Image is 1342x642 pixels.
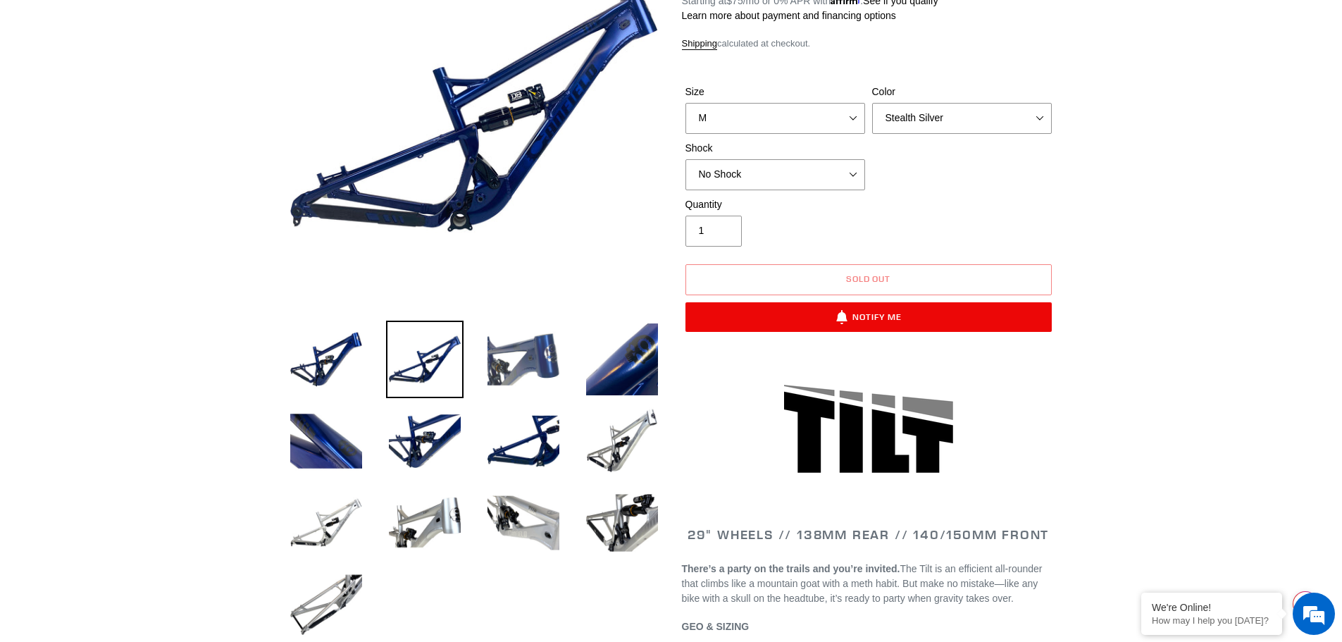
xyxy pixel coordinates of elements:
[685,85,865,99] label: Size
[846,273,891,284] span: Sold out
[386,402,464,480] img: Load image into Gallery viewer, TILT - Frameset
[386,484,464,562] img: Load image into Gallery viewer, TILT - Frameset
[1152,602,1272,613] div: We're Online!
[485,321,562,398] img: Load image into Gallery viewer, TILT - Frameset
[386,321,464,398] img: Load image into Gallery viewer, TILT - Frameset
[583,402,661,480] img: Load image into Gallery viewer, TILT - Frameset
[485,484,562,562] img: Load image into Gallery viewer, TILT - Frameset
[682,10,896,21] a: Learn more about payment and financing options
[682,621,750,632] span: GEO & SIZING
[583,321,661,398] img: Load image into Gallery viewer, TILT - Frameset
[682,38,718,50] a: Shipping
[287,484,365,562] img: Load image into Gallery viewer, TILT - Frameset
[685,264,1052,295] button: Sold out
[287,321,365,398] img: Load image into Gallery viewer, TILT - Frameset
[685,302,1052,332] button: Notify Me
[1152,615,1272,626] p: How may I help you today?
[583,484,661,562] img: Load image into Gallery viewer, TILT - Frameset
[485,402,562,480] img: Load image into Gallery viewer, TILT - Frameset
[685,141,865,156] label: Shock
[682,37,1055,51] div: calculated at checkout.
[685,197,865,212] label: Quantity
[688,526,1049,543] span: 29" WHEELS // 138mm REAR // 140/150mm FRONT
[287,402,365,480] img: Load image into Gallery viewer, TILT - Frameset
[682,563,900,574] b: There’s a party on the trails and you’re invited.
[872,85,1052,99] label: Color
[682,563,1043,604] span: The Tilt is an efficient all-rounder that climbs like a mountain goat with a meth habit. But make...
